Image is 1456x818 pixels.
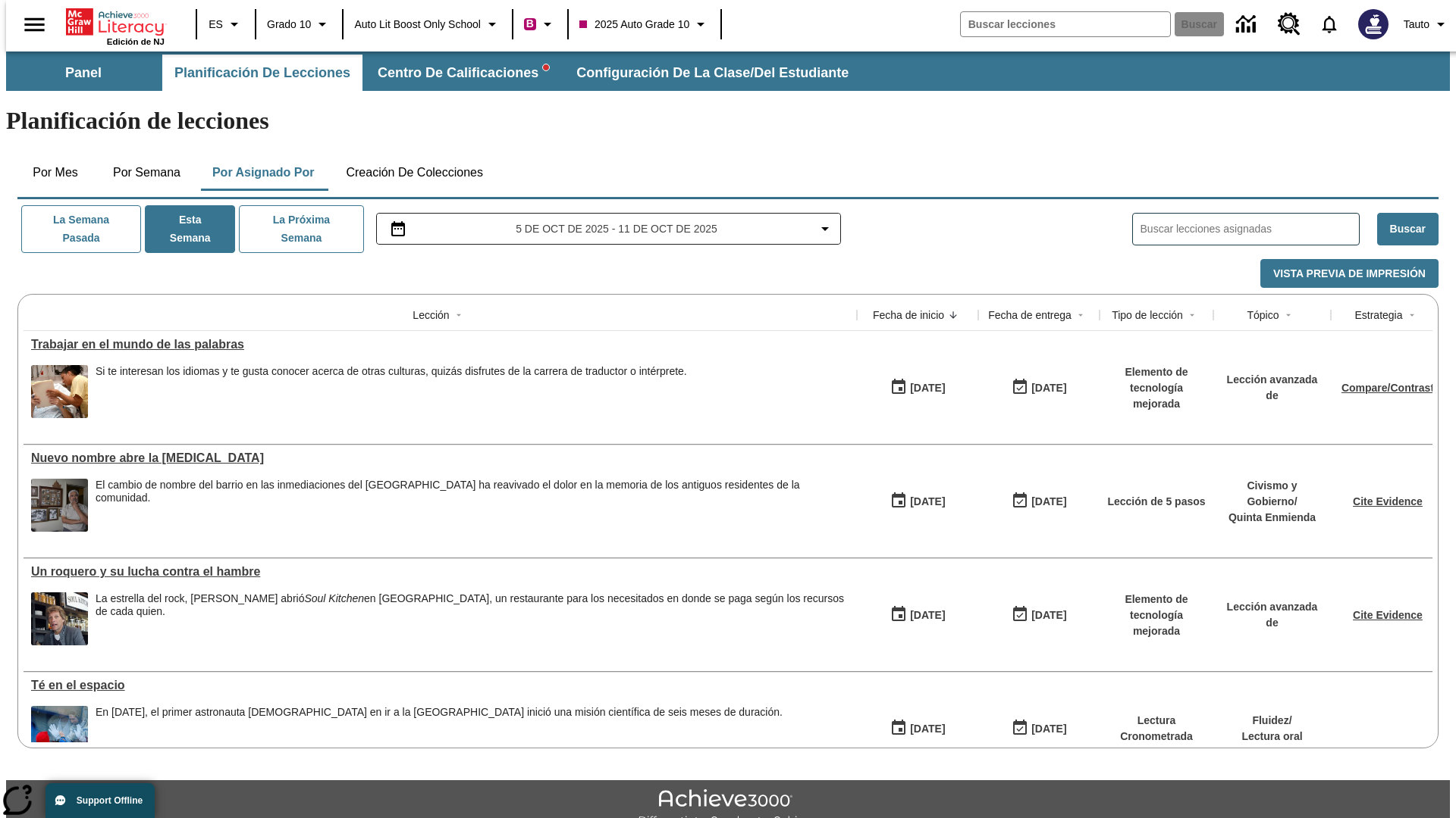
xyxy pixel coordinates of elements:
p: Lección avanzada de [1221,372,1323,404]
button: Planificación de lecciones [162,55,362,91]
button: La próxima semana [239,205,363,253]
button: 10/07/25: Primer día en que estuvo disponible la lección [885,373,950,402]
button: Abrir el menú lateral [12,2,57,47]
button: Sort [1279,306,1298,324]
p: Elemento de tecnología mejorada [1107,364,1206,412]
a: Compare/Contrast [1341,382,1434,394]
div: La estrella del rock, Jon Bon Jovi abrió Soul Kitchen en Nueva Jersey, un restaurante para los ne... [96,592,849,645]
div: Tópico [1247,308,1279,323]
a: Cite Evidence [1353,609,1423,621]
button: Grado: Grado 10, Elige un grado [261,11,337,38]
a: Té en el espacio, Lecciones [31,679,849,692]
span: B [526,14,534,33]
a: Centro de recursos, Se abrirá en una pestaña nueva. [1269,4,1310,45]
p: Lección avanzada de [1221,599,1323,631]
button: Panel [8,55,159,91]
button: La semana pasada [21,205,141,253]
button: Creación de colecciones [334,155,495,191]
a: Nuevo nombre abre la llaga, Lecciones [31,451,849,465]
a: Trabajar en el mundo de las palabras, Lecciones [31,338,849,351]
span: Panel [65,64,102,82]
button: Buscar [1377,213,1439,245]
button: Clase: 2025 Auto Grade 10, Selecciona una clase [573,11,716,38]
div: Subbarra de navegación [6,52,1450,91]
img: Un hombre en un restaurante con jarras y platos al fondo y un cartel que dice Soul Kitchen. La es... [31,592,88,645]
span: 2025 Auto Grade 10 [579,17,689,33]
svg: writing assistant alert [543,64,549,70]
button: Por mes [17,155,93,191]
div: Un roquero y su lucha contra el hambre [31,565,849,579]
div: Subbarra de navegación [6,55,862,91]
p: Fluidez / [1241,713,1302,729]
img: Un intérprete sostiene un documento para un paciente en un hospital. Los intérpretes ayudan a las... [31,365,88,418]
p: Lectura Cronometrada [1107,713,1206,745]
span: Configuración de la clase/del estudiante [576,64,849,82]
span: Centro de calificaciones [378,64,549,82]
div: En [DATE], el primer astronauta [DEMOGRAPHIC_DATA] en ir a la [GEOGRAPHIC_DATA] inició una misión... [96,706,783,719]
p: Lección de 5 pasos [1107,494,1205,510]
button: Por asignado por [200,155,327,191]
div: Trabajar en el mundo de las palabras [31,338,849,351]
i: Soul Kitchen [304,592,364,604]
div: En diciembre de 2015, el primer astronauta británico en ir a la Estación Espacial Internacional i... [96,706,783,759]
span: Tauto [1404,17,1429,33]
button: Sort [450,306,468,324]
div: [DATE] [1031,379,1066,398]
button: Sort [1072,306,1090,324]
button: Escoja un nuevo avatar [1349,5,1398,44]
a: Notificaciones [1310,5,1349,44]
input: Buscar campo [961,12,1170,36]
div: Si te interesan los idiomas y te gusta conocer acerca de otras culturas, quizás disfrutes de la c... [96,365,687,418]
button: Support Offline [45,783,155,818]
button: 10/08/25: Último día en que podrá accederse la lección [1006,601,1072,629]
div: [DATE] [1031,720,1066,738]
button: Centro de calificaciones [366,55,561,91]
div: Portada [66,5,165,46]
img: Un astronauta, el primero del Reino Unido que viaja a la Estación Espacial Internacional, saluda ... [31,706,88,759]
span: Planificación de lecciones [174,64,350,82]
button: Escuela: Auto Lit Boost only School, Seleccione su escuela [348,11,507,38]
svg: Collapse Date Range Filter [816,220,834,238]
span: Grado 10 [267,17,311,33]
div: [DATE] [910,720,945,738]
button: Por semana [101,155,193,191]
div: El cambio de nombre del barrio en las inmediaciones del [GEOGRAPHIC_DATA] ha reavivado el dolor e... [96,479,849,504]
button: Vista previa de impresión [1260,259,1439,289]
p: Civismo y Gobierno / [1221,478,1323,510]
button: 10/07/25: Último día en que podrá accederse la lección [1006,373,1072,402]
div: El cambio de nombre del barrio en las inmediaciones del estadio de los Dodgers ha reavivado el do... [96,479,849,532]
img: dodgertown_121813.jpg [31,479,88,532]
div: [DATE] [910,379,945,398]
button: 10/13/25: Último día en que podrá accederse la lección [1006,487,1072,516]
div: Fecha de entrega [988,308,1072,323]
div: [DATE] [910,492,945,511]
div: [DATE] [910,606,945,625]
button: Lenguaje: ES, Selecciona un idioma [202,11,250,38]
div: Nuevo nombre abre la llaga [31,451,849,465]
div: Tipo de lección [1112,308,1183,323]
button: Sort [1183,306,1201,324]
button: Seleccione el intervalo de fechas opción del menú [383,220,835,238]
div: Té en el espacio [31,679,849,692]
div: [DATE] [1031,606,1066,625]
div: Si te interesan los idiomas y te gusta conocer acerca de otras culturas, quizás disfrutes de la c... [96,365,687,378]
span: Support Offline [77,795,143,806]
button: 10/07/25: Primer día en que estuvo disponible la lección [885,487,950,516]
img: Avatar [1358,9,1389,39]
a: Centro de información [1227,4,1269,45]
span: Edición de NJ [107,37,165,46]
button: Sort [944,306,962,324]
div: Estrategia [1354,308,1402,323]
p: Quinta Enmienda [1221,510,1323,526]
button: Boost El color de la clase es rojo violeta. Cambiar el color de la clase. [518,11,563,38]
button: 10/06/25: Primer día en que estuvo disponible la lección [885,714,950,743]
input: Buscar lecciones asignadas [1141,218,1359,240]
span: 5 de oct de 2025 - 11 de oct de 2025 [516,221,717,237]
span: Auto Lit Boost only School [354,17,481,33]
p: Lectura oral [1241,729,1302,745]
div: Lección [413,308,449,323]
